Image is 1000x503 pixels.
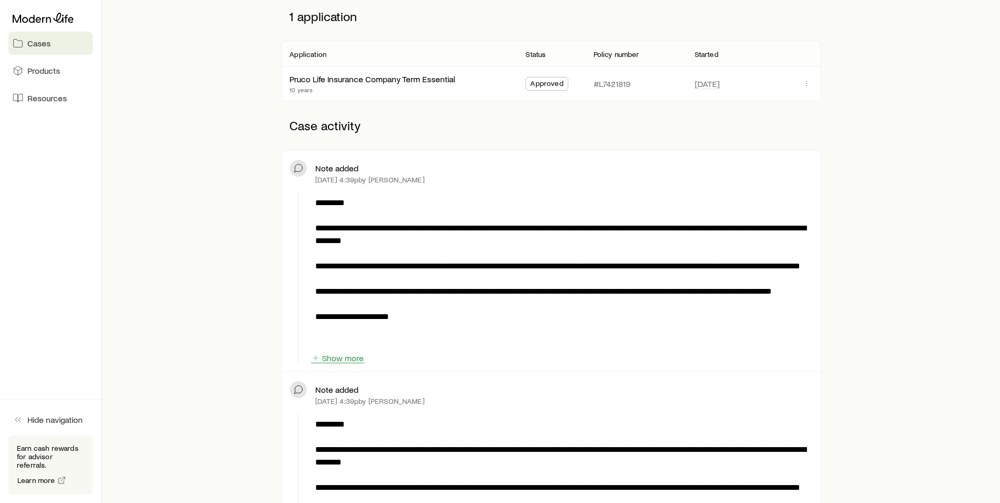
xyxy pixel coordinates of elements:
[281,110,821,141] p: Case activity
[289,85,455,94] p: 10 years
[27,38,51,49] span: Cases
[695,50,719,59] p: Started
[8,408,93,431] button: Hide navigation
[289,74,455,85] div: Pruco Life Insurance Company Term Essential
[8,436,93,495] div: Earn cash rewards for advisor referrals.Learn more
[315,384,358,395] p: Note added
[289,74,455,84] a: Pruco Life Insurance Company Term Essential
[594,79,630,89] p: #L7421819
[17,477,55,484] span: Learn more
[695,79,720,89] span: [DATE]
[289,50,326,59] p: Application
[8,86,93,110] a: Resources
[17,444,84,469] p: Earn cash rewards for advisor referrals.
[8,59,93,82] a: Products
[594,50,639,59] p: Policy number
[281,1,821,32] p: 1 application
[315,163,358,173] p: Note added
[27,65,60,76] span: Products
[526,50,546,59] p: Status
[315,176,424,184] p: [DATE] 4:39p by [PERSON_NAME]
[27,93,67,103] span: Resources
[27,414,83,425] span: Hide navigation
[8,32,93,55] a: Cases
[311,353,364,363] button: Show more
[530,79,563,90] span: Approved
[315,397,424,405] p: [DATE] 4:39p by [PERSON_NAME]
